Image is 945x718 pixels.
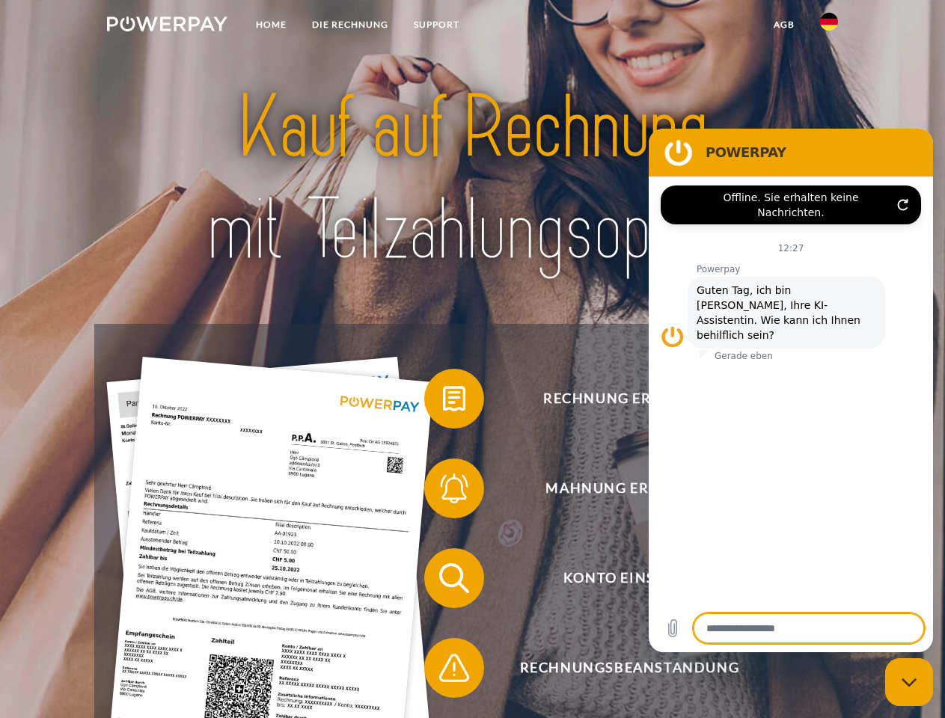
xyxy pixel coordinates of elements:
[446,638,813,698] span: Rechnungsbeanstandung
[446,548,813,608] span: Konto einsehen
[446,458,813,518] span: Mahnung erhalten?
[446,369,813,429] span: Rechnung erhalten?
[435,649,473,687] img: qb_warning.svg
[435,559,473,597] img: qb_search.svg
[401,11,472,38] a: SUPPORT
[243,11,299,38] a: Home
[435,470,473,507] img: qb_bell.svg
[820,13,838,31] img: de
[424,548,813,608] button: Konto einsehen
[424,638,813,698] button: Rechnungsbeanstandung
[649,129,933,652] iframe: Messaging-Fenster
[143,72,802,286] img: title-powerpay_de.svg
[299,11,401,38] a: DIE RECHNUNG
[435,380,473,417] img: qb_bill.svg
[885,658,933,706] iframe: Schaltfläche zum Öffnen des Messaging-Fensters; Konversation läuft
[424,458,813,518] button: Mahnung erhalten?
[424,369,813,429] button: Rechnung erhalten?
[107,16,227,31] img: logo-powerpay-white.svg
[761,11,807,38] a: agb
